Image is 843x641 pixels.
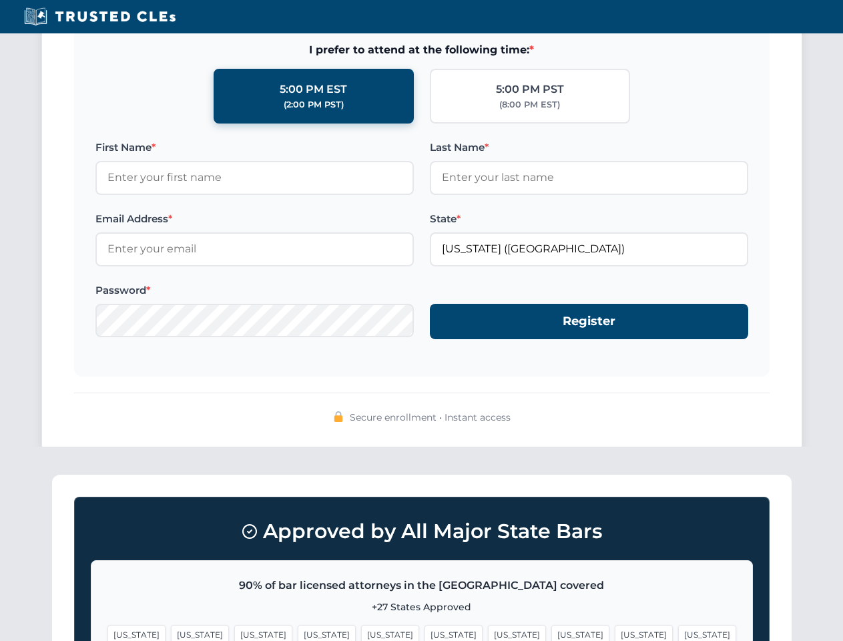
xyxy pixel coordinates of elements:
[430,304,748,339] button: Register
[91,513,753,550] h3: Approved by All Major State Bars
[95,41,748,59] span: I prefer to attend at the following time:
[430,232,748,266] input: Florida (FL)
[350,410,511,425] span: Secure enrollment • Instant access
[333,411,344,422] img: 🔒
[20,7,180,27] img: Trusted CLEs
[95,161,414,194] input: Enter your first name
[107,600,736,614] p: +27 States Approved
[107,577,736,594] p: 90% of bar licensed attorneys in the [GEOGRAPHIC_DATA] covered
[280,81,347,98] div: 5:00 PM EST
[95,232,414,266] input: Enter your email
[430,161,748,194] input: Enter your last name
[95,211,414,227] label: Email Address
[95,140,414,156] label: First Name
[496,81,564,98] div: 5:00 PM PST
[430,211,748,227] label: State
[284,98,344,112] div: (2:00 PM PST)
[95,282,414,298] label: Password
[499,98,560,112] div: (8:00 PM EST)
[430,140,748,156] label: Last Name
